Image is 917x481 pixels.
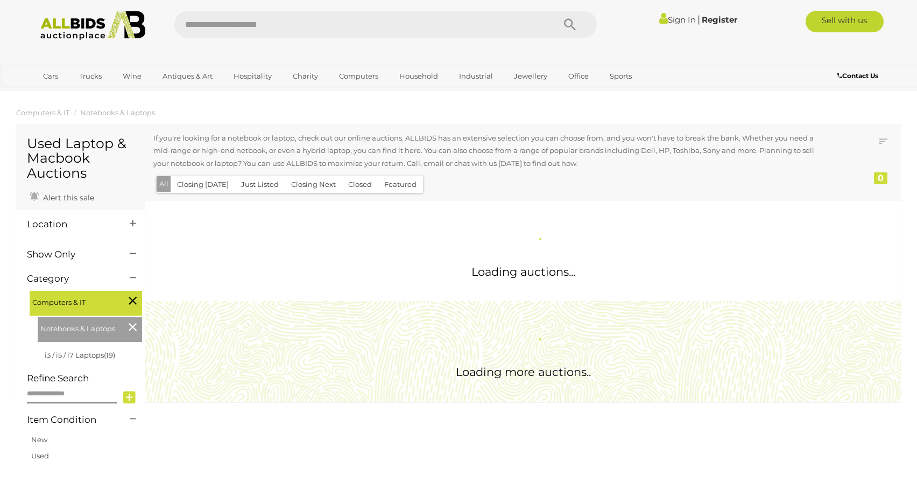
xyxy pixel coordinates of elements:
span: Alert this sale [40,193,94,203]
a: Industrial [452,67,500,85]
a: Sign In [659,15,696,25]
a: Computers [332,67,385,85]
button: Closed [342,176,378,193]
a: Notebooks & Laptops [80,108,155,117]
a: Trucks [72,67,109,85]
a: Cars [36,67,65,85]
h4: Refine Search [27,373,142,384]
a: New [31,435,47,444]
a: Register [702,15,737,25]
a: Antiques & Art [156,67,220,85]
img: Allbids.com.au [34,11,151,40]
h4: Item Condition [27,415,114,425]
a: Alert this sale [27,189,97,205]
span: | [697,13,700,25]
a: Charity [286,67,325,85]
a: Jewellery [507,67,554,85]
span: Loading more auctions.. [456,365,591,379]
b: Contact Us [837,72,878,80]
a: Sell with us [806,11,884,32]
a: i3 / i5 / i7 Laptops(19) [45,351,115,359]
a: [GEOGRAPHIC_DATA] [36,85,126,103]
button: Closing Next [285,176,342,193]
a: Contact Us [837,70,881,82]
button: Search [543,11,597,38]
a: Sports [603,67,639,85]
a: Used [31,451,49,460]
button: Closing [DATE] [171,176,235,193]
a: Wine [116,67,149,85]
a: Office [561,67,596,85]
h4: Show Only [27,249,114,260]
h1: Used Laptop & Macbook Auctions [27,136,134,181]
span: (19) [104,351,115,359]
a: Hospitality [227,67,279,85]
div: 0 [874,172,887,184]
button: Featured [378,176,423,193]
a: Household [392,67,445,85]
a: Computers & IT [16,108,69,117]
span: Loading auctions... [471,265,575,278]
h4: Category [27,274,114,284]
button: Just Listed [235,176,285,193]
span: Computers & IT [32,294,113,309]
span: Notebooks & Laptops [40,320,121,335]
button: All [157,176,171,192]
div: If you're looking for a notebook or laptop, check out our online auctions. ALLBIDS has an extensi... [153,132,831,172]
h4: Location [27,219,114,229]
